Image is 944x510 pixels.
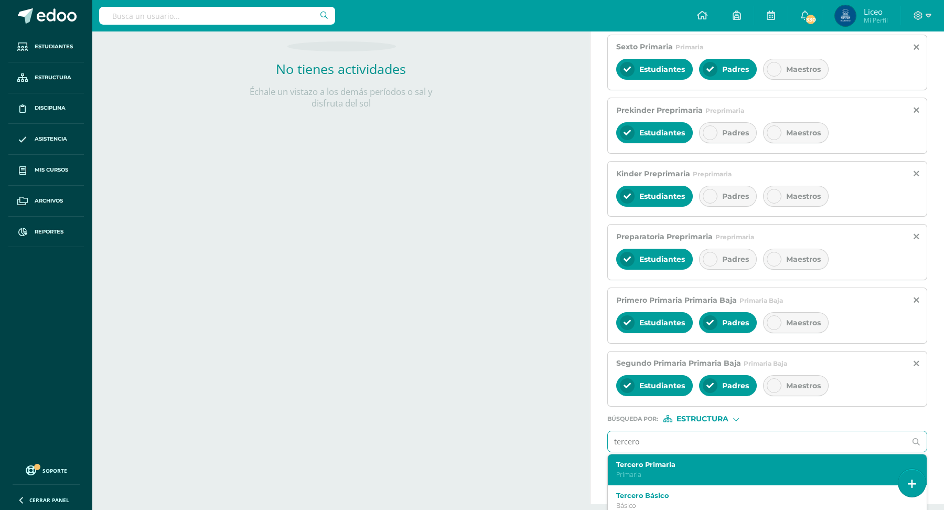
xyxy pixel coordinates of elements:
a: Archivos [8,186,84,217]
span: Preparatoria Preprimaria [616,232,713,241]
a: Reportes [8,217,84,248]
a: Disciplina [8,93,84,124]
a: Mis cursos [8,155,84,186]
span: Estudiantes [639,254,685,264]
span: Estudiantes [639,318,685,327]
span: Padres [722,254,749,264]
a: Soporte [13,463,80,477]
span: Preprimaria [715,233,754,241]
p: Básico [616,501,905,510]
span: Kinder Preprimaria [616,169,690,178]
a: Estructura [8,62,84,93]
span: Padres [722,65,749,74]
input: Ej. Primero primaria [608,431,906,452]
span: Maestros [786,128,821,137]
span: Maestros [786,381,821,390]
span: Disciplina [35,104,66,112]
span: Padres [722,381,749,390]
span: 330 [805,14,817,25]
span: Preprimaria [705,107,744,114]
span: Estudiantes [639,128,685,137]
span: Maestros [786,192,821,201]
div: [object Object] [663,415,742,422]
span: Sexto Primaria [616,42,673,51]
span: Estructura [677,416,728,422]
span: Segundo Primaria Primaria Baja [616,358,741,368]
span: Prekinder Preprimaria [616,105,703,115]
span: Soporte [42,467,67,474]
span: Primero Primaria Primaria Baja [616,295,737,305]
span: Asistencia [35,135,67,143]
span: Maestros [786,65,821,74]
span: Primaria Baja [744,359,787,367]
span: Estructura [35,73,71,82]
span: Reportes [35,228,63,236]
span: Maestros [786,254,821,264]
span: Primaria [675,43,703,51]
p: Primaria [616,470,905,479]
img: 1c811e9e7f454fa9ffc50b5577646b50.png [835,5,856,26]
a: Estudiantes [8,31,84,62]
h2: No tienes actividades [236,60,446,78]
span: Padres [722,318,749,327]
span: Padres [722,192,749,201]
span: Mis cursos [35,166,68,174]
input: Busca un usuario... [99,7,335,25]
span: Búsqueda por : [607,416,658,422]
span: Maestros [786,318,821,327]
span: Estudiantes [35,42,73,51]
span: Padres [722,128,749,137]
span: Liceo [864,6,888,17]
span: Cerrar panel [29,496,69,504]
label: Tercero Básico [616,492,905,500]
span: Mi Perfil [864,16,888,25]
span: Estudiantes [639,65,685,74]
span: Primaria Baja [739,296,783,304]
label: Tercero Primaria [616,461,905,469]
span: Archivos [35,197,63,205]
p: Échale un vistazo a los demás períodos o sal y disfruta del sol [236,86,446,109]
span: Preprimaria [693,170,732,178]
a: Asistencia [8,124,84,155]
span: Estudiantes [639,381,685,390]
span: Estudiantes [639,192,685,201]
